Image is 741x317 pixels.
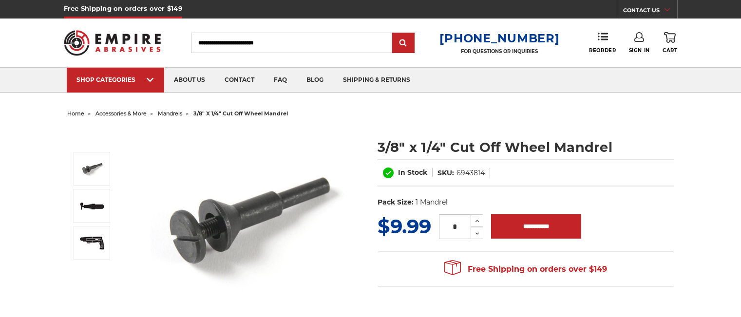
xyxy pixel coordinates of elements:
span: 3/8" x 1/4" cut off wheel mandrel [193,110,288,117]
dd: 6943814 [456,168,485,178]
a: blog [297,68,333,93]
div: SHOP CATEGORIES [76,76,154,83]
p: FOR QUESTIONS OR INQUIRIES [439,48,559,55]
a: contact [215,68,264,93]
a: shipping & returns [333,68,420,93]
span: In Stock [398,168,427,177]
a: faq [264,68,297,93]
span: Free Shipping on orders over $149 [444,260,607,279]
dt: Pack Size: [378,197,414,207]
dt: SKU: [437,168,454,178]
a: accessories & more [95,110,147,117]
h1: 3/8" x 1/4" Cut Off Wheel Mandrel [378,138,674,157]
img: Mandrel can be used on a Die Grinder [80,198,104,214]
img: Mandrel can be used on a Power Drill [80,235,104,251]
dd: 1 Mandrel [416,197,448,207]
a: Cart [663,32,677,54]
span: Cart [663,47,677,54]
a: CONTACT US [623,5,677,19]
a: [PHONE_NUMBER] [439,31,559,45]
a: about us [164,68,215,93]
span: Sign In [629,47,650,54]
span: $9.99 [378,214,431,238]
img: Empire Abrasives [64,24,161,62]
a: mandrels [158,110,182,117]
span: Reorder [589,47,616,54]
input: Submit [394,34,413,53]
a: home [67,110,84,117]
img: 3/8" inch x 1/4" inch mandrel [80,157,104,181]
a: Reorder [589,32,616,53]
